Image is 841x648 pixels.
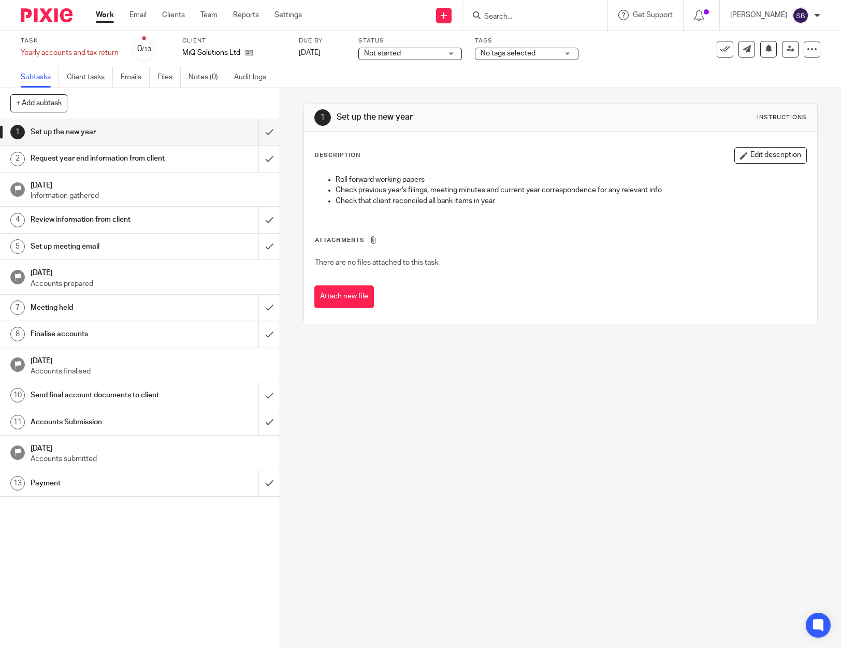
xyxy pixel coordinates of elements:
a: Subtasks [21,67,59,88]
p: Accounts finalised [31,366,270,377]
p: Description [314,151,360,160]
a: Notes (0) [189,67,226,88]
label: Status [358,37,462,45]
h1: Payment [31,476,176,491]
a: Files [157,67,181,88]
h1: Meeting held [31,300,176,315]
div: Instructions [757,113,807,122]
a: Email [129,10,147,20]
span: Attachments [315,237,365,243]
div: 0 [137,43,151,55]
img: Pixie [21,8,72,22]
div: 4 [10,213,25,227]
input: Search [483,12,576,22]
div: 8 [10,327,25,341]
h1: Set up the new year [31,124,176,140]
div: 10 [10,388,25,402]
div: 13 [10,476,25,491]
p: Check previous year's filings, meeting minutes and current year correspondence for any relevant info [336,185,806,195]
div: Yearly accounts and tax return [21,48,119,58]
span: There are no files attached to this task. [315,259,440,266]
div: 1 [314,109,331,126]
h1: Set up the new year [337,112,583,123]
a: Team [200,10,218,20]
h1: Accounts Submission [31,414,176,430]
h1: Finalise accounts [31,326,176,342]
h1: [DATE] [31,178,270,191]
div: 5 [10,239,25,254]
label: Tags [475,37,578,45]
h1: Set up meeting email [31,239,176,254]
p: Check that client reconciled all bank items in year [336,196,806,206]
span: No tags selected [481,50,535,57]
span: Not started [364,50,401,57]
p: Accounts submitted [31,454,270,464]
div: 1 [10,125,25,139]
h1: Review information from client [31,212,176,227]
a: Emails [121,67,150,88]
p: Roll forward working papers [336,175,806,185]
span: Get Support [633,11,673,19]
button: Attach new file [314,285,374,309]
p: Information gathered [31,191,270,201]
h1: Send final account documents to client [31,387,176,403]
a: Clients [162,10,185,20]
div: 7 [10,300,25,315]
button: Edit description [734,147,807,164]
a: Work [96,10,114,20]
h1: [DATE] [31,353,270,366]
label: Task [21,37,119,45]
h1: Request year end information from client [31,151,176,166]
p: Accounts prepared [31,279,270,289]
label: Due by [299,37,345,45]
div: 11 [10,415,25,429]
label: Client [182,37,286,45]
span: [DATE] [299,49,321,56]
div: 2 [10,152,25,166]
p: MiQ Solutions Ltd [182,48,240,58]
h1: [DATE] [31,441,270,454]
a: Settings [274,10,302,20]
p: [PERSON_NAME] [730,10,787,20]
a: Audit logs [234,67,274,88]
a: Client tasks [67,67,113,88]
small: /13 [142,47,151,52]
img: svg%3E [792,7,809,24]
a: Reports [233,10,259,20]
button: + Add subtask [10,94,67,112]
h1: [DATE] [31,265,270,278]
